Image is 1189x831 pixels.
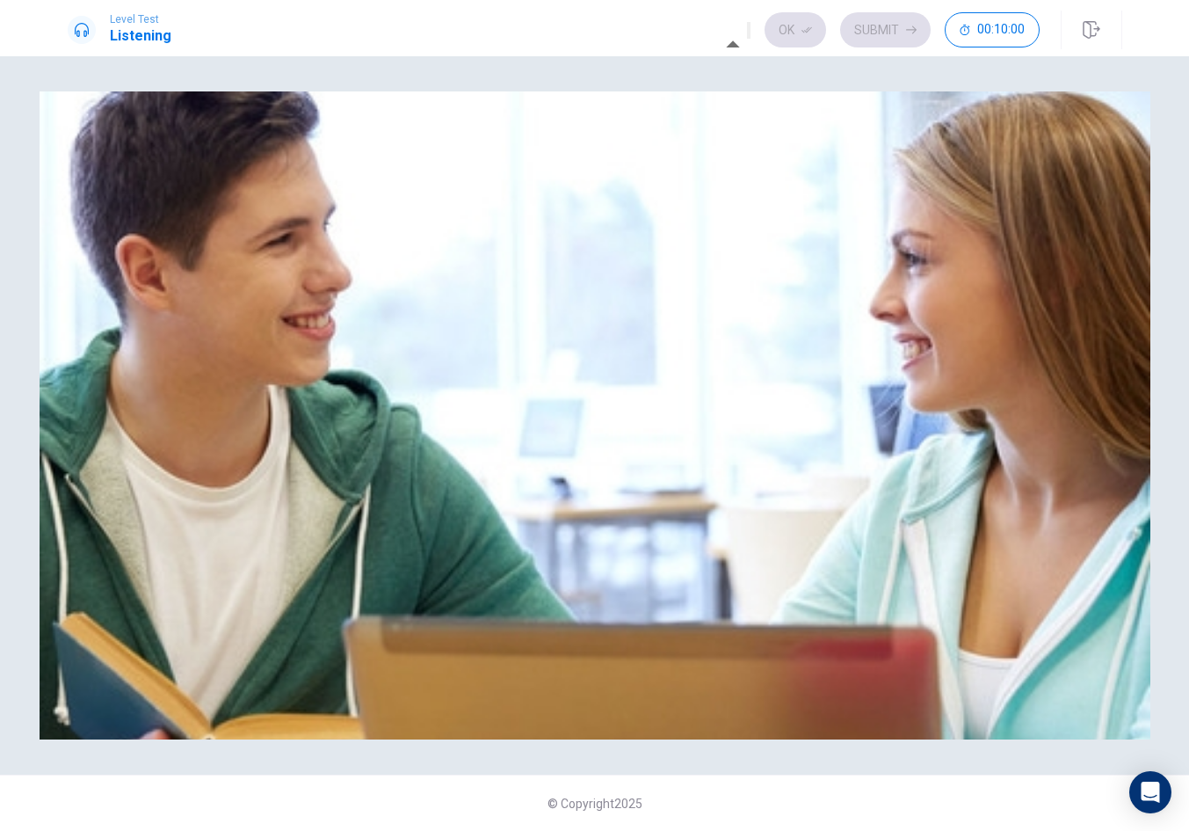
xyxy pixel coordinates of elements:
[547,797,642,811] span: © Copyright 2025
[40,91,1150,740] img: passage image
[110,13,171,26] span: Level Test
[977,23,1025,37] span: 00:10:00
[1129,771,1171,813] div: Open Intercom Messenger
[945,12,1040,47] button: 00:10:00
[110,26,171,47] h1: Listening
